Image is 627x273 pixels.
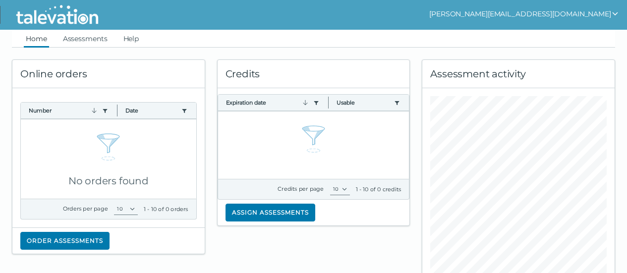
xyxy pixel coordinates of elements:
[422,60,615,88] div: Assessment activity
[337,99,390,107] button: Usable
[278,185,324,192] label: Credits per page
[121,30,141,48] a: Help
[125,107,177,114] button: Date
[429,8,619,20] button: show user actions
[29,107,98,114] button: Number
[218,60,410,88] div: Credits
[12,60,205,88] div: Online orders
[325,92,332,113] button: Column resize handle
[68,175,149,187] span: No orders found
[63,205,108,212] label: Orders per page
[356,185,401,193] div: 1 - 10 of 0 credits
[226,99,309,107] button: Expiration date
[61,30,110,48] a: Assessments
[114,100,120,121] button: Column resize handle
[12,2,103,27] img: Talevation_Logo_Transparent_white.png
[20,232,110,250] button: Order assessments
[144,205,188,213] div: 1 - 10 of 0 orders
[24,30,49,48] a: Home
[226,204,315,221] button: Assign assessments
